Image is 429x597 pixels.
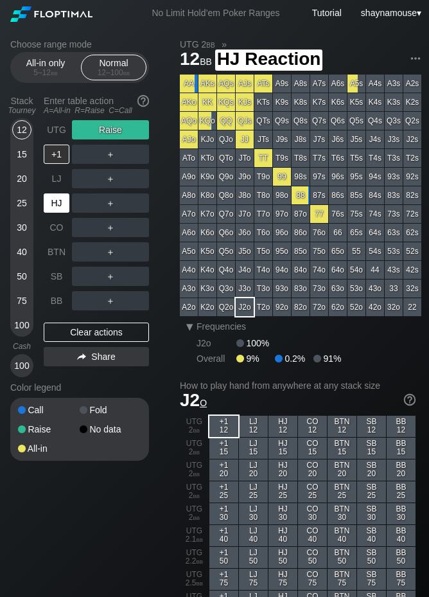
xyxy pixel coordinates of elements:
div: 83o [292,280,310,298]
div: AJo [180,130,198,148]
div: UTG 2 [180,459,209,481]
div: 95s [347,168,365,186]
div: 32s [403,280,421,298]
div: T6o [254,224,272,242]
div: 72o [310,298,328,316]
div: QJs [236,112,254,130]
div: BB [44,291,69,310]
div: J2o [236,298,254,316]
div: LJ 25 [239,481,268,503]
div: BB 12 [387,416,416,437]
div: 92s [403,168,421,186]
div: T7s [310,149,328,167]
div: AKo [180,93,198,111]
div: Q5o [217,242,235,260]
div: T6s [329,149,347,167]
span: bb [206,39,214,49]
div: K8s [292,93,310,111]
div: 52o [347,298,365,316]
div: Share [44,347,149,366]
span: 12 [178,49,214,71]
div: HJ 40 [268,525,297,546]
div: 65s [347,224,365,242]
div: HJ 12 [268,416,297,437]
div: Raise [72,120,149,139]
img: help.32db89a4.svg [136,94,150,108]
div: Tourney [5,106,39,115]
div: T3s [385,149,403,167]
div: 63s [385,224,403,242]
div: AKs [198,75,216,93]
div: LJ 40 [239,525,268,546]
div: 92o [273,298,291,316]
div: 100% [236,338,269,348]
div: KTo [198,149,216,167]
img: share.864f2f62.svg [77,353,86,361]
div: LJ 20 [239,459,268,481]
div: Call [18,405,80,414]
div: 54o [347,261,365,279]
div: HJ 50 [268,547,297,568]
div: J7o [236,205,254,223]
div: T9s [273,149,291,167]
div: 99 [273,168,291,186]
div: A3s [385,75,403,93]
div: T7o [254,205,272,223]
div: Fold [80,405,141,414]
div: HJ 30 [268,503,297,524]
h2: Choose range mode [10,39,149,49]
div: +1 50 [209,547,238,568]
div: TT [254,149,272,167]
div: 74s [366,205,384,223]
div: 53o [347,280,365,298]
div: J6o [236,224,254,242]
div: A4s [366,75,384,93]
div: K9s [273,93,291,111]
div: 25 [12,193,31,213]
div: J4s [366,130,384,148]
div: A5s [347,75,365,93]
div: J7s [310,130,328,148]
div: CO 40 [298,525,327,546]
div: J2o [197,338,236,348]
div: 63o [329,280,347,298]
div: 93o [273,280,291,298]
div: Q3s [385,112,403,130]
div: UTG 2 [180,503,209,524]
div: 75 [12,291,31,310]
div: 33 [385,280,403,298]
div: BTN [44,242,69,262]
div: 97o [273,205,291,223]
div: 12 [12,120,31,139]
div: T5s [347,149,365,167]
span: Frequencies [197,321,246,332]
div: 64s [366,224,384,242]
div: 82o [292,298,310,316]
div: UTG 2 [180,481,209,503]
div: ▾ [358,6,423,20]
div: ▾ [181,319,198,334]
div: Q8s [292,112,310,130]
div: K2s [403,93,421,111]
div: 100 [12,316,31,335]
div: CO 12 [298,416,327,437]
span: o [200,395,207,409]
div: Q7o [217,205,235,223]
span: bb [200,53,212,67]
div: ＋ [72,267,149,286]
div: CO 20 [298,459,327,481]
div: T3o [254,280,272,298]
div: 73s [385,205,403,223]
div: Enter table action [44,91,149,120]
div: Q6s [329,112,347,130]
div: A6s [329,75,347,93]
div: BTN 12 [328,416,356,437]
div: All-in [18,444,80,453]
div: A9s [273,75,291,93]
div: A2o [180,298,198,316]
div: ATs [254,75,272,93]
div: JTo [236,149,254,167]
div: Cash [5,342,39,351]
div: 30 [12,218,31,237]
div: SB 12 [357,416,386,437]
